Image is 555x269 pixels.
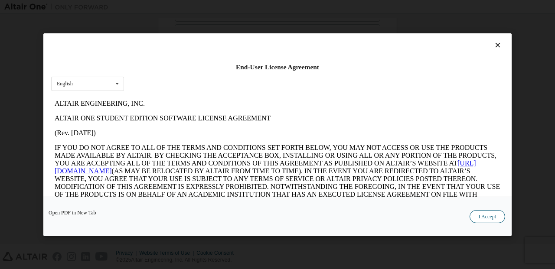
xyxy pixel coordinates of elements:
[3,3,449,11] p: ALTAIR ENGINEERING, INC.
[3,63,425,78] a: [URL][DOMAIN_NAME]
[49,210,96,215] a: Open PDF in New Tab
[57,81,73,86] div: English
[51,63,504,71] div: End-User License Agreement
[470,210,505,223] button: I Accept
[3,33,449,41] p: (Rev. [DATE])
[3,18,449,26] p: ALTAIR ONE STUDENT EDITION SOFTWARE LICENSE AGREEMENT
[3,117,449,148] p: This Altair One Student Edition Software License Agreement (“Agreement”) is between Altair Engine...
[3,48,449,110] p: IF YOU DO NOT AGREE TO ALL OF THE TERMS AND CONDITIONS SET FORTH BELOW, YOU MAY NOT ACCESS OR USE...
